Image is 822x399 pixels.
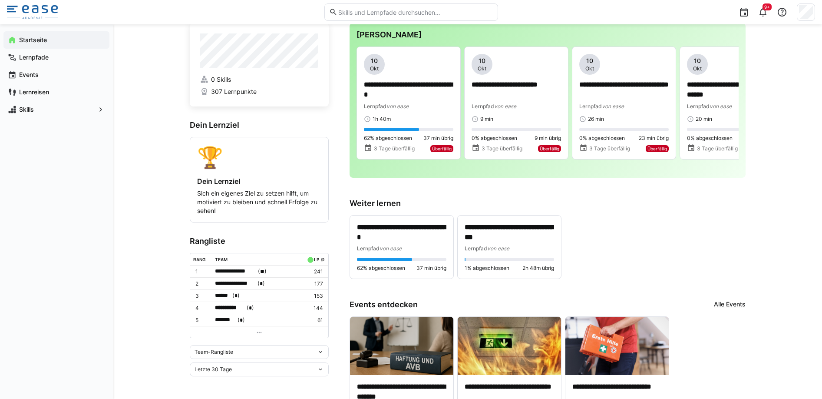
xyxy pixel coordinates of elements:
[565,317,669,375] img: image
[589,145,630,152] span: 3 Tage überfällig
[305,293,323,299] p: 153
[350,300,418,309] h3: Events entdecken
[350,317,453,375] img: image
[374,145,415,152] span: 3 Tage überfällig
[370,65,379,72] span: Okt
[535,135,561,142] span: 9 min übrig
[195,268,208,275] p: 1
[195,293,208,299] p: 3
[687,103,710,110] span: Lernpfad
[465,245,487,252] span: Lernpfad
[232,291,240,300] span: ( )
[696,116,712,123] span: 20 min
[357,245,380,252] span: Lernpfad
[579,135,625,142] span: 0% abgeschlossen
[693,65,702,72] span: Okt
[386,103,409,110] span: von ease
[305,305,323,312] p: 144
[305,280,323,287] p: 177
[694,57,701,65] span: 10
[258,267,267,276] span: ( )
[479,57,485,65] span: 10
[247,303,254,313] span: ( )
[357,30,739,40] h3: [PERSON_NAME]
[472,135,517,142] span: 0% abgeschlossen
[478,65,486,72] span: Okt
[639,135,669,142] span: 23 min übrig
[211,87,257,96] span: 307 Lernpunkte
[200,75,318,84] a: 0 Skills
[373,116,391,123] span: 1h 40m
[458,317,561,375] img: image
[371,57,378,65] span: 10
[215,257,228,262] div: Team
[380,245,402,252] span: von ease
[195,317,208,324] p: 5
[687,135,733,142] span: 0% abgeschlossen
[190,120,329,130] h3: Dein Lernziel
[602,103,624,110] span: von ease
[480,116,493,123] span: 9 min
[764,4,770,10] span: 9+
[195,280,208,287] p: 2
[472,103,494,110] span: Lernpfad
[197,144,321,170] div: 🏆
[211,75,231,84] span: 0 Skills
[357,265,405,272] span: 62% abgeschlossen
[197,177,321,186] h4: Dein Lernziel
[416,265,446,272] span: 37 min übrig
[482,145,522,152] span: 3 Tage überfällig
[305,268,323,275] p: 241
[697,145,738,152] span: 3 Tage überfällig
[522,265,554,272] span: 2h 48m übrig
[305,317,323,324] p: 61
[364,135,412,142] span: 62% abgeschlossen
[588,116,604,123] span: 26 min
[647,146,667,151] span: Überfällig
[579,103,602,110] span: Lernpfad
[314,257,319,262] div: LP
[195,305,208,312] p: 4
[197,189,321,215] p: Sich ein eigenes Ziel zu setzen hilft, um motiviert zu bleiben und schnell Erfolge zu sehen!
[494,103,516,110] span: von ease
[432,146,452,151] span: Überfällig
[540,146,559,151] span: Überfällig
[586,57,593,65] span: 10
[195,366,232,373] span: Letzte 30 Tage
[195,349,233,356] span: Team-Rangliste
[465,265,509,272] span: 1% abgeschlossen
[238,316,245,325] span: ( )
[710,103,732,110] span: von ease
[190,236,329,246] h3: Rangliste
[487,245,509,252] span: von ease
[585,65,594,72] span: Okt
[364,103,386,110] span: Lernpfad
[321,255,325,263] a: ø
[350,199,746,208] h3: Weiter lernen
[337,8,493,16] input: Skills und Lernpfade durchsuchen…
[257,279,265,288] span: ( )
[193,257,206,262] div: Rang
[423,135,453,142] span: 37 min übrig
[714,300,746,309] a: Alle Events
